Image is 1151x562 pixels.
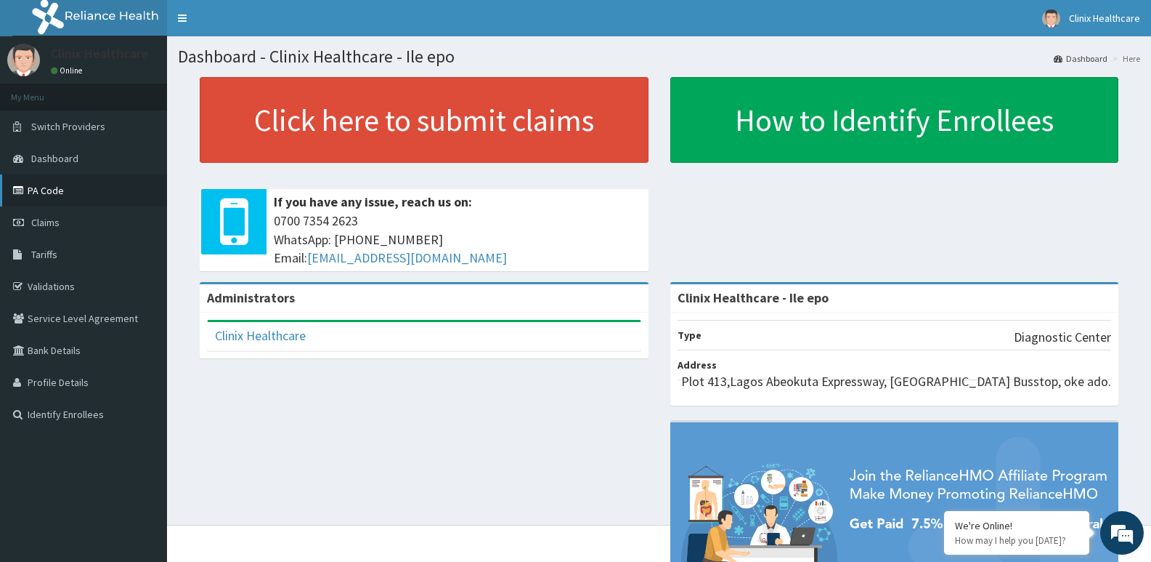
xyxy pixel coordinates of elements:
b: If you have any issue, reach us on: [274,193,472,210]
li: Here [1109,52,1140,65]
h1: Dashboard - Clinix Healthcare - Ile epo [178,47,1140,66]
p: Plot 413,Lagos Abeokuta Expressway, [GEOGRAPHIC_DATA] Busstop, oke ado. [681,372,1111,391]
a: Dashboard [1054,52,1107,65]
a: Clinix Healthcare [215,327,306,344]
span: 0700 7354 2623 WhatsApp: [PHONE_NUMBER] Email: [274,212,641,268]
a: Online [51,65,86,76]
span: Clinix Healthcare [1069,12,1140,25]
a: How to Identify Enrollees [670,77,1119,163]
span: Claims [31,216,60,229]
div: We're Online! [955,519,1078,532]
span: Tariffs [31,248,57,261]
a: [EMAIL_ADDRESS][DOMAIN_NAME] [307,249,507,266]
a: Click here to submit claims [200,77,648,163]
span: Switch Providers [31,120,105,133]
p: Clinix Healthcare [51,47,148,60]
strong: Clinix Healthcare - Ile epo [678,289,829,306]
img: User Image [7,44,40,76]
p: How may I help you today? [955,534,1078,547]
p: Diagnostic Center [1014,328,1111,347]
b: Administrators [207,289,295,306]
span: Dashboard [31,152,78,165]
img: User Image [1042,9,1060,28]
b: Type [678,329,701,342]
b: Address [678,358,717,372]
